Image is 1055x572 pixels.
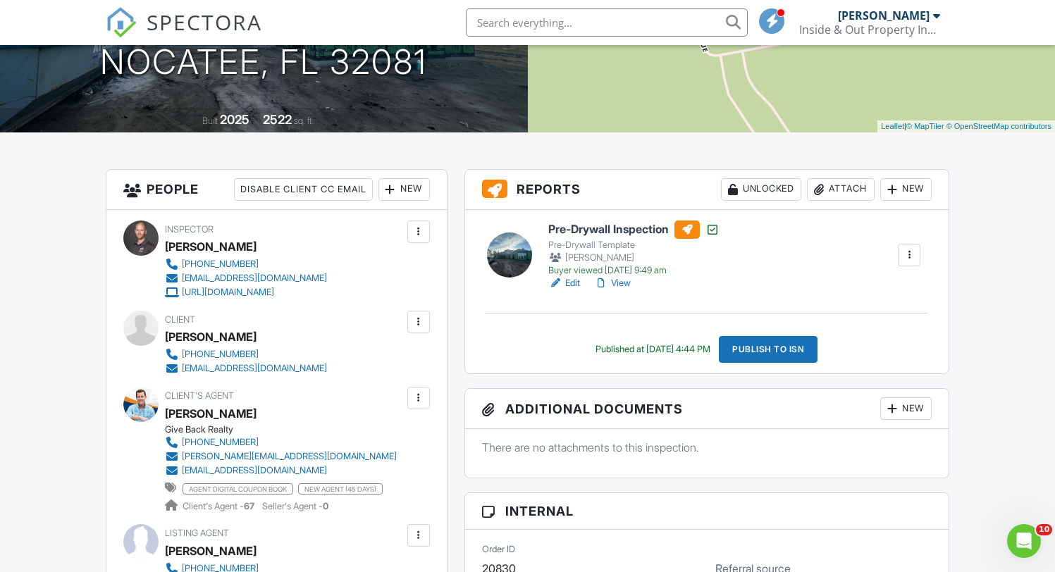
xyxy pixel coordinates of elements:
[946,122,1051,130] a: © OpenStreetMap contributors
[719,336,818,363] div: Publish to ISN
[877,120,1055,132] div: |
[165,464,397,478] a: [EMAIL_ADDRESS][DOMAIN_NAME]
[147,7,262,37] span: SPECTORA
[881,122,904,130] a: Leaflet
[165,236,257,257] div: [PERSON_NAME]
[1036,524,1052,535] span: 10
[182,287,274,298] div: [URL][DOMAIN_NAME]
[183,483,293,495] span: agent digital coupon book
[244,501,254,511] strong: 67
[263,112,292,127] div: 2522
[482,440,932,455] p: There are no attachments to this inspection.
[182,465,327,476] div: [EMAIL_ADDRESS][DOMAIN_NAME]
[165,540,257,561] a: [PERSON_NAME]
[165,435,397,449] a: [PHONE_NUMBER]
[465,493,949,530] h3: Internal
[202,116,218,126] span: Built
[807,178,875,201] div: Attach
[106,170,447,210] h3: People
[165,224,214,235] span: Inspector
[165,390,234,401] span: Client's Agent
[594,276,631,290] a: View
[548,265,720,276] div: Buyer viewed [DATE] 9:49 am
[220,112,249,127] div: 2025
[165,449,397,464] a: [PERSON_NAME][EMAIL_ADDRESS][DOMAIN_NAME]
[465,389,949,429] h3: Additional Documents
[482,542,515,555] label: Order ID
[880,397,932,420] div: New
[182,349,259,360] div: [PHONE_NUMBER]
[165,271,327,285] a: [EMAIL_ADDRESS][DOMAIN_NAME]
[106,7,137,38] img: The Best Home Inspection Software - Spectora
[106,19,262,49] a: SPECTORA
[262,501,328,511] span: Seller's Agent -
[548,240,720,251] div: Pre-Drywall Template
[294,116,314,126] span: sq. ft.
[298,483,383,495] span: new agent (45 days)
[165,326,257,347] div: [PERSON_NAME]
[234,178,373,201] div: Disable Client CC Email
[548,276,580,290] a: Edit
[182,437,259,448] div: [PHONE_NUMBER]
[465,170,949,210] h3: Reports
[182,363,327,374] div: [EMAIL_ADDRESS][DOMAIN_NAME]
[165,424,408,435] div: Give Back Realty
[548,251,720,265] div: [PERSON_NAME]
[165,528,229,538] span: Listing Agent
[165,257,327,271] a: [PHONE_NUMBER]
[466,8,748,37] input: Search everything...
[1007,524,1041,558] iframe: Intercom live chat
[596,344,710,355] div: Published at [DATE] 4:44 PM
[799,23,940,37] div: Inside & Out Property Inspectors, Inc
[548,220,720,277] a: Pre-Drywall Inspection Pre-Drywall Template [PERSON_NAME] Buyer viewed [DATE] 9:49 am
[183,501,257,511] span: Client's Agent -
[182,273,327,284] div: [EMAIL_ADDRESS][DOMAIN_NAME]
[165,285,327,299] a: [URL][DOMAIN_NAME]
[182,451,397,462] div: [PERSON_NAME][EMAIL_ADDRESS][DOMAIN_NAME]
[165,403,257,424] a: [PERSON_NAME]
[378,178,430,201] div: New
[906,122,944,130] a: © MapTiler
[182,259,259,270] div: [PHONE_NUMBER]
[165,361,327,375] a: [EMAIL_ADDRESS][DOMAIN_NAME]
[721,178,801,201] div: Unlocked
[548,220,720,239] h6: Pre-Drywall Inspection
[838,8,930,23] div: [PERSON_NAME]
[165,314,195,325] span: Client
[880,178,932,201] div: New
[323,501,328,511] strong: 0
[165,347,327,361] a: [PHONE_NUMBER]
